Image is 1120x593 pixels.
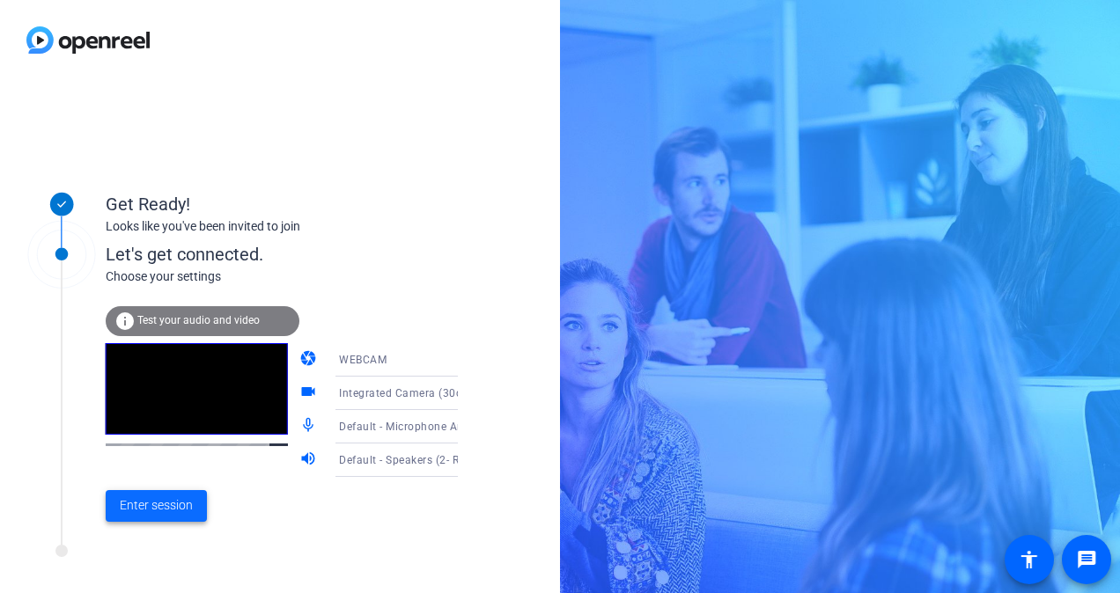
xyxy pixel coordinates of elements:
span: Test your audio and video [137,314,260,326]
div: Choose your settings [106,267,494,286]
span: Enter session [120,496,193,515]
mat-icon: accessibility [1019,549,1040,570]
mat-icon: message [1076,549,1097,570]
span: Default - Speakers (2- Realtek(R) Audio) [339,452,542,466]
mat-icon: mic_none [299,416,321,437]
mat-icon: camera [299,349,321,370]
button: Enter session [106,490,207,522]
span: Integrated Camera (30c9:0050) [339,385,502,399]
div: Get Ready! [106,191,458,217]
mat-icon: volume_up [299,450,321,471]
mat-icon: videocam [299,383,321,404]
span: WEBCAM [339,354,387,366]
span: Default - Microphone Array (2- Intel® Smart Sound Technology for Digital Microphones) [339,419,789,433]
mat-icon: info [114,311,136,332]
div: Looks like you've been invited to join [106,217,458,236]
div: Let's get connected. [106,241,494,267]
